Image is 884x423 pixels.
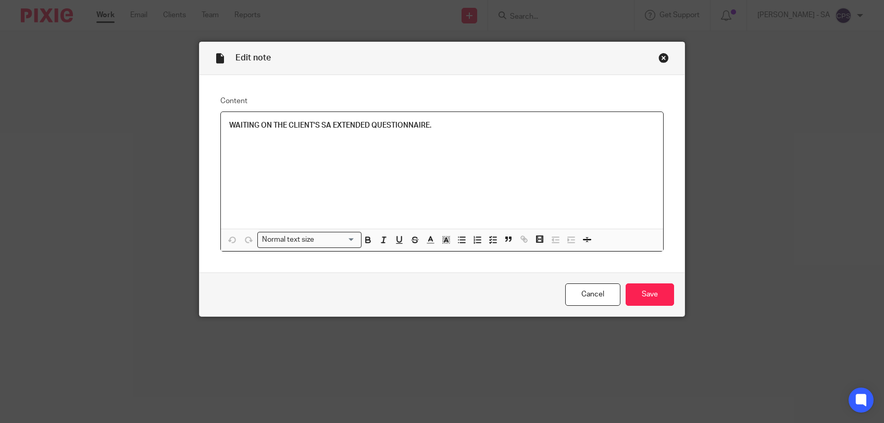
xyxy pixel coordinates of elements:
input: Save [626,283,674,306]
span: Normal text size [260,234,317,245]
input: Search for option [318,234,355,245]
h4: WAITING ON THE CLIENT'S SA EXTENDED QUESTIONNAIRE. [229,120,655,131]
label: Content [220,96,664,106]
a: Cancel [565,283,620,306]
div: Search for option [257,232,362,248]
span: Edit note [235,54,271,62]
div: Close this dialog window [658,53,669,63]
